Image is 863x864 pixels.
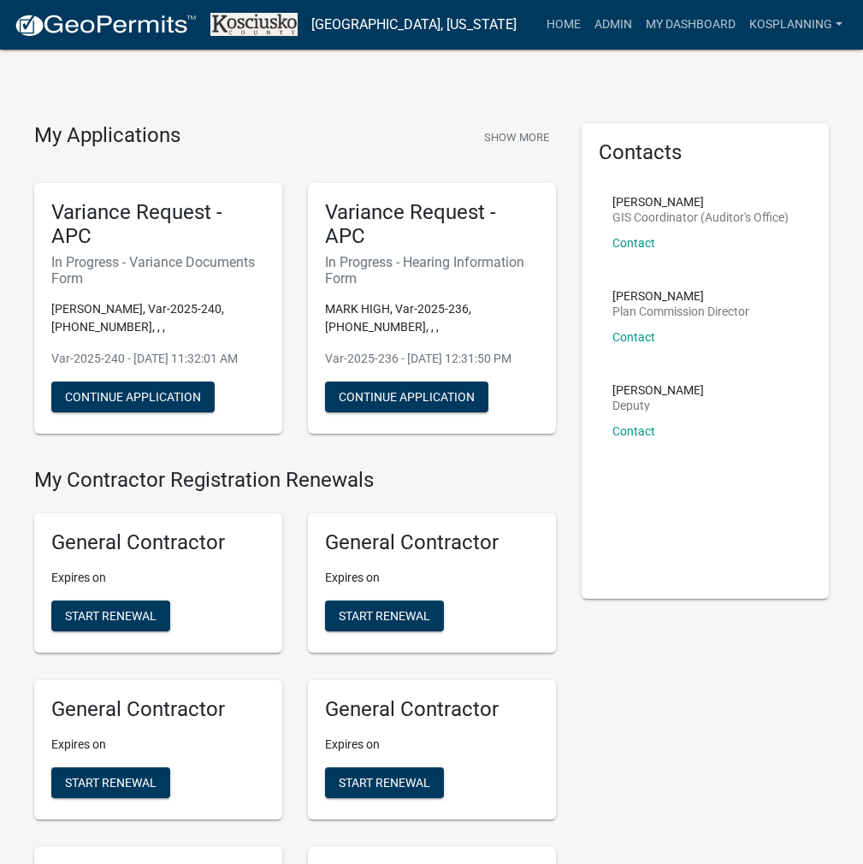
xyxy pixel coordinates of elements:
[65,609,157,623] span: Start Renewal
[339,775,430,789] span: Start Renewal
[325,200,539,250] h5: Variance Request - APC
[639,9,742,41] a: My Dashboard
[325,350,539,368] p: Var-2025-236 - [DATE] 12:31:50 PM
[51,530,265,555] h5: General Contractor
[612,305,749,317] p: Plan Commission Director
[325,530,539,555] h5: General Contractor
[325,736,539,754] p: Expires on
[51,200,265,250] h5: Variance Request - APC
[612,290,749,302] p: [PERSON_NAME]
[325,300,539,336] p: MARK HIGH, Var-2025-236, [PHONE_NUMBER], , ,
[51,697,265,722] h5: General Contractor
[311,10,517,39] a: [GEOGRAPHIC_DATA], [US_STATE]
[599,140,813,165] h5: Contacts
[612,211,789,223] p: GIS Coordinator (Auditor's Office)
[34,123,180,149] h4: My Applications
[325,254,539,287] h6: In Progress - Hearing Information Form
[51,350,265,368] p: Var-2025-240 - [DATE] 11:32:01 AM
[51,736,265,754] p: Expires on
[742,9,849,41] a: kosplanning
[612,330,655,344] a: Contact
[51,767,170,798] button: Start Renewal
[612,399,704,411] p: Deputy
[51,382,215,412] button: Continue Application
[339,609,430,623] span: Start Renewal
[612,196,789,208] p: [PERSON_NAME]
[588,9,639,41] a: Admin
[51,254,265,287] h6: In Progress - Variance Documents Form
[612,236,655,250] a: Contact
[65,775,157,789] span: Start Renewal
[325,382,488,412] button: Continue Application
[612,424,655,438] a: Contact
[51,300,265,336] p: [PERSON_NAME], Var-2025-240, [PHONE_NUMBER], , ,
[325,767,444,798] button: Start Renewal
[51,601,170,631] button: Start Renewal
[612,384,704,396] p: [PERSON_NAME]
[477,123,556,151] button: Show More
[325,569,539,587] p: Expires on
[34,468,556,493] h4: My Contractor Registration Renewals
[51,569,265,587] p: Expires on
[540,9,588,41] a: Home
[210,13,298,36] img: Kosciusko County, Indiana
[325,601,444,631] button: Start Renewal
[325,697,539,722] h5: General Contractor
